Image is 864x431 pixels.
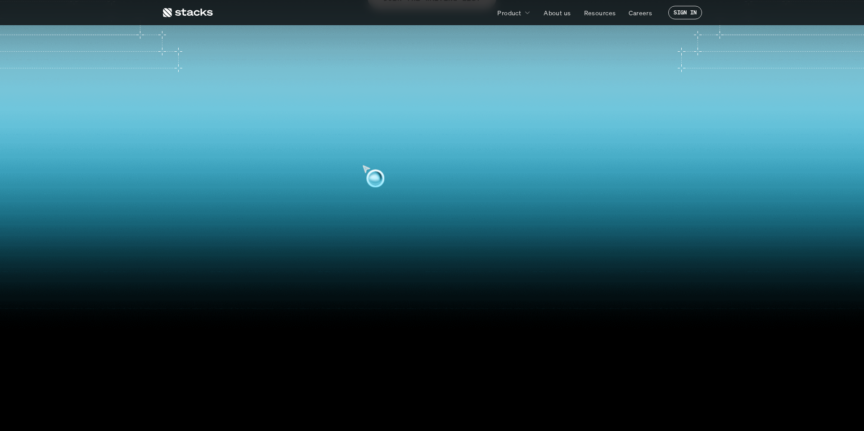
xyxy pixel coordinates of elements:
p: SIGN IN [674,9,697,16]
a: About us [538,4,576,21]
a: SIGN IN [668,6,702,19]
p: About us [544,8,571,18]
p: Resources [584,8,616,18]
a: Careers [623,4,657,21]
p: Product [497,8,521,18]
p: Careers [629,8,652,18]
a: Resources [579,4,621,21]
